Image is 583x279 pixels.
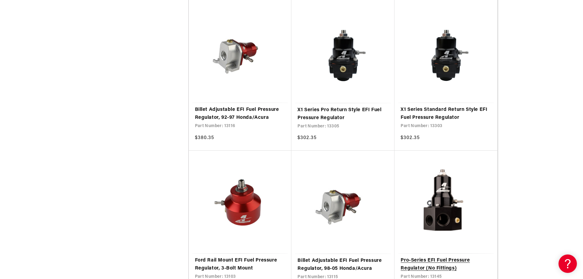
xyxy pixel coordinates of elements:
a: X1 Series Pro Return Style EFI Fuel Pressure Regulator [297,106,388,122]
a: Ford Rail Mount EFI Fuel Pressure Regulator, 3-Bolt Mount [195,257,286,272]
a: Billet Adjustable EFI Fuel Pressure Regulator, 92-97 Honda/Acura [195,106,286,122]
a: X1 Series Standard Return Style EFI Fuel Pressure Regulator [401,106,491,122]
a: Pro-Series EFI Fuel Pressure Regulator (No Fittings) [401,257,491,272]
a: Billet Adjustable EFI Fuel Pressure Regulator, 98-05 Honda/Acura [297,257,388,273]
